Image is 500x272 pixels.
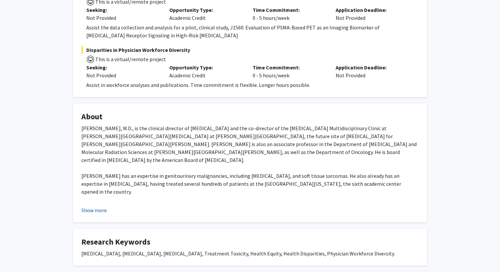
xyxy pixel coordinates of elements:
[336,6,409,14] p: Application Deadline:
[81,46,419,54] span: Disparities in Physician Workforce Diversity
[81,250,419,257] div: [MEDICAL_DATA], [MEDICAL_DATA], [MEDICAL_DATA], Treatment Toxicity, Health Equity, Health Dispari...
[86,6,159,14] p: Seeking:
[169,63,242,71] p: Opportunity Type:
[331,6,414,22] div: Not Provided
[5,242,28,267] iframe: Chat
[95,56,166,62] span: This is a virtual/remote project
[81,112,419,122] h4: About
[86,23,419,39] div: Assist the data collection and analysis for a pilot, clinical study, J1560: Evaluation of PSMA-Ba...
[86,81,419,89] div: Assist in workforce analyses and publications. Time commitment is flexible. Longer hours possible.
[81,237,419,247] h4: Research Keywords
[253,63,326,71] p: Time Commitment:
[86,63,159,71] p: Seeking:
[81,206,107,214] button: Show more
[164,6,247,22] div: Academic Credit
[331,63,414,79] div: Not Provided
[164,63,247,79] div: Academic Credit
[86,71,159,79] div: Not Provided
[248,6,331,22] div: 0 - 5 hours/week
[86,14,159,22] div: Not Provided
[336,63,409,71] p: Application Deadline:
[169,6,242,14] p: Opportunity Type:
[248,63,331,79] div: 0 - 5 hours/week
[253,6,326,14] p: Time Commitment:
